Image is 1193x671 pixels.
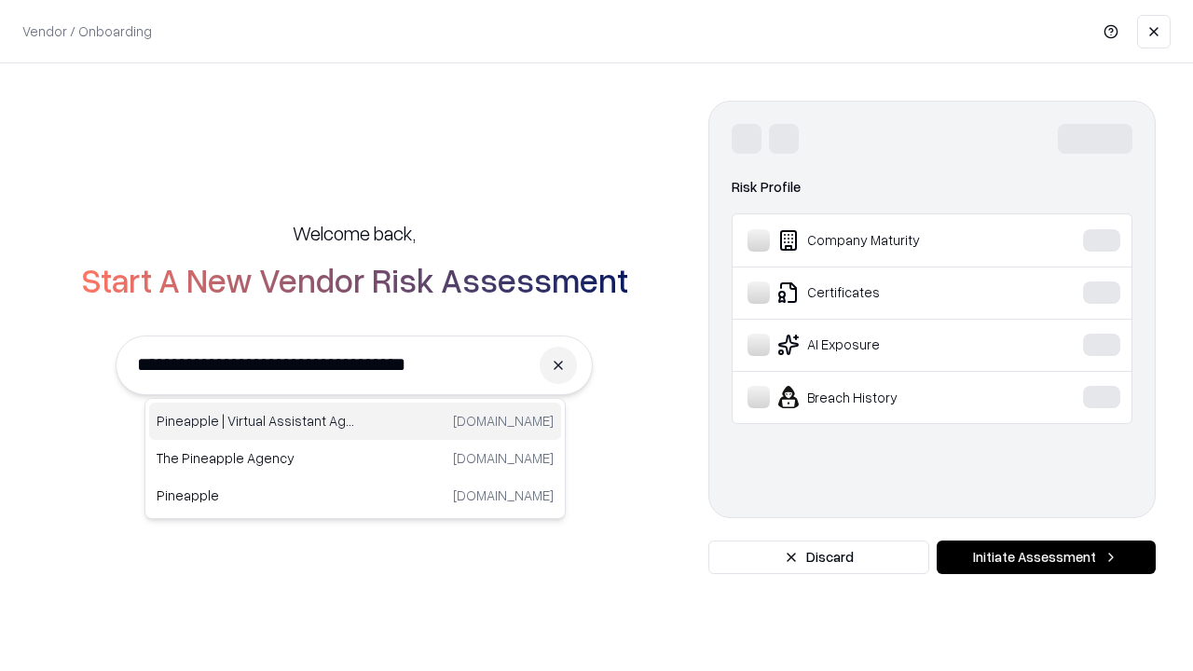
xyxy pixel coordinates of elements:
p: [DOMAIN_NAME] [453,411,554,431]
h2: Start A New Vendor Risk Assessment [81,261,628,298]
button: Discard [708,541,929,574]
p: Pineapple | Virtual Assistant Agency [157,411,355,431]
p: [DOMAIN_NAME] [453,486,554,505]
h5: Welcome back, [293,220,416,246]
p: [DOMAIN_NAME] [453,448,554,468]
p: The Pineapple Agency [157,448,355,468]
p: Pineapple [157,486,355,505]
div: Risk Profile [732,176,1132,199]
p: Vendor / Onboarding [22,21,152,41]
div: Certificates [747,281,1026,304]
div: Company Maturity [747,229,1026,252]
button: Initiate Assessment [937,541,1156,574]
div: AI Exposure [747,334,1026,356]
div: Suggestions [144,398,566,519]
div: Breach History [747,386,1026,408]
